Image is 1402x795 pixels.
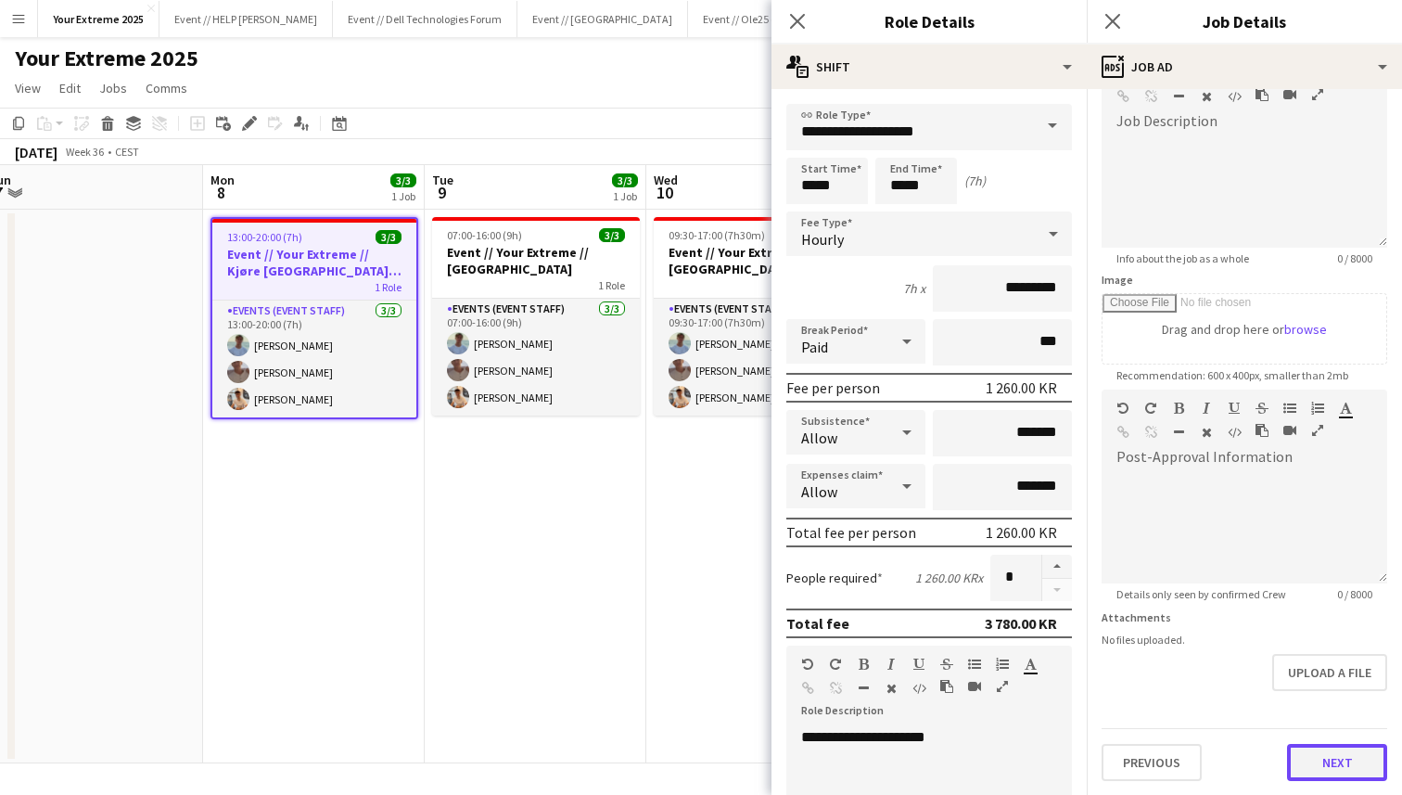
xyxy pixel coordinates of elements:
[654,172,678,188] span: Wed
[146,80,187,96] span: Comms
[1087,45,1402,89] div: Job Ad
[1322,251,1387,265] span: 0 / 8000
[1087,9,1402,33] h3: Job Details
[61,145,108,159] span: Week 36
[968,679,981,694] button: Insert video
[1200,89,1213,104] button: Clear Formatting
[429,182,453,203] span: 9
[517,1,688,37] button: Event // [GEOGRAPHIC_DATA]
[915,570,983,586] div: 1 260.00 KR x
[1102,368,1363,382] span: Recommendation: 600 x 400px, smaller than 2mb
[1172,89,1185,104] button: Horizontal Line
[212,246,416,279] h3: Event // Your Extreme // Kjøre [GEOGRAPHIC_DATA]-[GEOGRAPHIC_DATA]
[1272,654,1387,691] button: Upload a file
[1102,633,1387,647] div: No files uploaded.
[801,338,828,356] span: Paid
[1042,555,1072,579] button: Increase
[1255,423,1268,438] button: Paste as plain text
[964,173,986,189] div: (7h)
[786,523,916,542] div: Total fee per person
[1283,423,1296,438] button: Insert video
[598,278,625,292] span: 1 Role
[1283,401,1296,416] button: Unordered List
[996,679,1009,694] button: Fullscreen
[432,217,640,416] app-job-card: 07:00-16:00 (9h)3/3Event // Your Extreme // [GEOGRAPHIC_DATA]1 RoleEvents (Event Staff)3/307:00-1...
[903,280,925,297] div: 7h x
[688,1,811,37] button: Event // Ole25 (JCP)
[1322,587,1387,601] span: 0 / 8000
[432,299,640,416] app-card-role: Events (Event Staff)3/307:00-16:00 (9h)[PERSON_NAME][PERSON_NAME][PERSON_NAME]
[1200,425,1213,440] button: Clear Formatting
[1024,657,1037,672] button: Text Color
[1200,401,1213,416] button: Italic
[52,76,88,100] a: Edit
[786,614,849,633] div: Total fee
[801,429,837,447] span: Allow
[996,657,1009,672] button: Ordered List
[786,378,880,397] div: Fee per person
[375,280,401,294] span: 1 Role
[1102,744,1202,781] button: Previous
[99,80,127,96] span: Jobs
[15,80,41,96] span: View
[59,80,81,96] span: Edit
[940,657,953,672] button: Strikethrough
[654,244,861,277] h3: Event // Your Extreme // [GEOGRAPHIC_DATA]
[1228,425,1241,440] button: HTML Code
[654,217,861,416] app-job-card: 09:30-17:00 (7h30m)3/3Event // Your Extreme // [GEOGRAPHIC_DATA]1 RoleEvents (Event Staff)3/309:3...
[1172,425,1185,440] button: Horizontal Line
[654,299,861,416] app-card-role: Events (Event Staff)3/309:30-17:00 (7h30m)[PERSON_NAME][PERSON_NAME][PERSON_NAME]
[613,189,637,203] div: 1 Job
[1102,610,1171,624] label: Attachments
[138,76,195,100] a: Comms
[447,228,522,242] span: 07:00-16:00 (9h)
[1228,89,1241,104] button: HTML Code
[1311,423,1324,438] button: Fullscreen
[1339,401,1352,416] button: Text Color
[1102,587,1301,601] span: Details only seen by confirmed Crew
[376,230,401,244] span: 3/3
[801,657,814,672] button: Undo
[786,570,883,586] label: People required
[7,76,48,100] a: View
[210,172,235,188] span: Mon
[651,182,678,203] span: 10
[333,1,517,37] button: Event // Dell Technologies Forum
[92,76,134,100] a: Jobs
[801,482,837,501] span: Allow
[912,657,925,672] button: Underline
[801,230,844,249] span: Hourly
[771,9,1087,33] h3: Role Details
[432,244,640,277] h3: Event // Your Extreme // [GEOGRAPHIC_DATA]
[115,145,139,159] div: CEST
[885,681,898,696] button: Clear Formatting
[1283,87,1296,102] button: Insert video
[1311,401,1324,416] button: Ordered List
[829,657,842,672] button: Redo
[1102,251,1264,265] span: Info about the job as a whole
[1172,401,1185,416] button: Bold
[857,657,870,672] button: Bold
[15,45,198,72] h1: Your Extreme 2025
[885,657,898,672] button: Italic
[986,523,1057,542] div: 1 260.00 KR
[390,173,416,187] span: 3/3
[1311,87,1324,102] button: Fullscreen
[208,182,235,203] span: 8
[227,230,302,244] span: 13:00-20:00 (7h)
[1116,401,1129,416] button: Undo
[669,228,765,242] span: 09:30-17:00 (7h30m)
[1144,401,1157,416] button: Redo
[1255,401,1268,416] button: Strikethrough
[159,1,333,37] button: Event // HELP [PERSON_NAME]
[912,681,925,696] button: HTML Code
[857,681,870,696] button: Horizontal Line
[599,228,625,242] span: 3/3
[210,217,418,419] app-job-card: 13:00-20:00 (7h)3/3Event // Your Extreme // Kjøre [GEOGRAPHIC_DATA]-[GEOGRAPHIC_DATA]1 RoleEvents...
[212,301,416,417] app-card-role: Events (Event Staff)3/313:00-20:00 (7h)[PERSON_NAME][PERSON_NAME][PERSON_NAME]
[986,378,1057,397] div: 1 260.00 KR
[771,45,1087,89] div: Shift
